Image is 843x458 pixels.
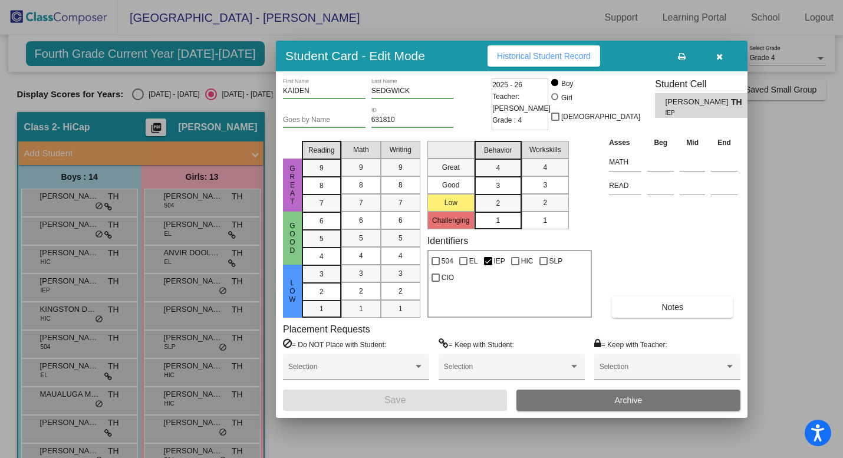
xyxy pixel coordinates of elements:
[399,197,403,208] span: 7
[496,215,500,226] span: 1
[492,91,551,114] span: Teacher: [PERSON_NAME]
[666,108,723,117] span: IEP
[287,279,298,304] span: Low
[492,114,522,126] span: Grade : 4
[497,51,591,61] span: Historical Student Record
[308,145,335,156] span: Reading
[399,286,403,296] span: 2
[543,215,547,226] span: 1
[283,324,370,335] label: Placement Requests
[529,144,561,155] span: Workskills
[488,45,600,67] button: Historical Student Record
[359,233,363,243] span: 5
[399,180,403,190] span: 8
[606,136,644,149] th: Asses
[594,338,667,350] label: = Keep with Teacher:
[496,163,500,173] span: 4
[320,216,324,226] span: 6
[320,233,324,244] span: 5
[283,390,507,411] button: Save
[543,162,547,173] span: 4
[320,163,324,173] span: 9
[399,162,403,173] span: 9
[609,177,641,195] input: assessment
[287,222,298,255] span: Good
[494,254,505,268] span: IEP
[731,96,747,108] span: TH
[320,269,324,279] span: 3
[543,180,547,190] span: 3
[320,198,324,209] span: 7
[320,286,324,297] span: 2
[359,180,363,190] span: 8
[661,302,683,312] span: Notes
[516,390,740,411] button: Archive
[359,251,363,261] span: 4
[442,271,454,285] span: CIO
[644,136,677,149] th: Beg
[399,233,403,243] span: 5
[399,215,403,226] span: 6
[615,396,643,405] span: Archive
[439,338,514,350] label: = Keep with Student:
[371,116,454,124] input: Enter ID
[287,164,298,206] span: Great
[384,395,406,405] span: Save
[320,251,324,262] span: 4
[561,110,640,124] span: [DEMOGRAPHIC_DATA]
[561,78,574,89] div: Boy
[543,197,547,208] span: 2
[496,180,500,191] span: 3
[359,268,363,279] span: 3
[320,180,324,191] span: 8
[390,144,411,155] span: Writing
[359,162,363,173] span: 9
[655,78,758,90] h3: Student Cell
[612,296,733,318] button: Notes
[359,304,363,314] span: 1
[549,254,563,268] span: SLP
[442,254,453,268] span: 504
[496,198,500,209] span: 2
[359,197,363,208] span: 7
[359,286,363,296] span: 2
[283,338,386,350] label: = Do NOT Place with Student:
[708,136,740,149] th: End
[677,136,708,149] th: Mid
[353,144,369,155] span: Math
[285,48,425,63] h3: Student Card - Edit Mode
[399,268,403,279] span: 3
[283,116,365,124] input: goes by name
[521,254,534,268] span: HIC
[399,251,403,261] span: 4
[320,304,324,314] span: 1
[666,96,731,108] span: [PERSON_NAME]
[484,145,512,156] span: Behavior
[492,79,522,91] span: 2025 - 26
[561,93,572,103] div: Girl
[359,215,363,226] span: 6
[399,304,403,314] span: 1
[469,254,478,268] span: EL
[609,153,641,171] input: assessment
[427,235,468,246] label: Identifiers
